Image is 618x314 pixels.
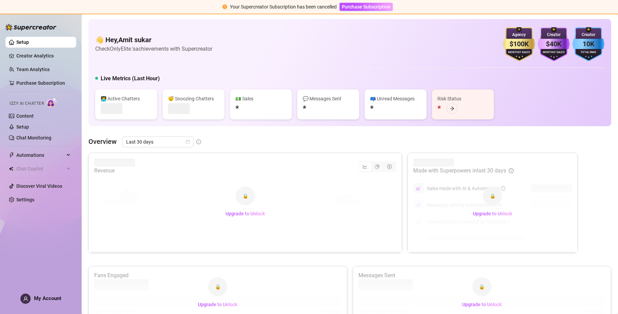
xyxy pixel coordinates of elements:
[16,80,65,86] a: Purchase Subscription
[437,95,488,102] div: Risk Status
[339,3,393,11] button: Purchase Subscription
[5,24,56,31] img: logo-BBDzfeDw.svg
[193,299,243,310] button: Upgrade to Unlock
[16,39,29,45] a: Setup
[538,50,570,55] div: Monthly Sales
[16,163,65,174] span: Chat Copilot
[16,135,51,141] a: Chat Monitoring
[572,27,604,61] img: blue-badge-DgoSNQY1.svg
[23,296,28,301] span: user
[222,4,227,9] span: exclamation-circle
[342,4,390,10] span: Purchase Subscription
[370,95,421,102] div: 📪 Unread Messages
[538,39,570,49] div: $40K
[572,50,604,55] div: Total Fans
[457,299,507,310] button: Upgrade to Unlock
[503,39,535,49] div: $100K
[168,95,219,102] div: 😴 Snoozing Chatters
[303,95,354,102] div: 💬 Messages Sent
[10,100,44,107] span: Izzy AI Chatter
[16,150,65,161] span: Automations
[503,27,535,61] img: gold-badge-CigiZidd.svg
[47,98,57,108] img: AI Chatter
[473,211,512,216] span: Upgrade to Unlock
[101,95,152,102] div: 👩‍💻 Active Chatters
[16,197,34,202] a: Settings
[235,95,286,102] div: 💵 Sales
[236,186,255,205] div: 🔒
[483,186,502,205] div: 🔒
[208,277,227,296] div: 🔒
[572,39,604,49] div: 10K
[462,302,502,307] span: Upgrade to Unlock
[126,137,189,147] span: Last 30 days
[9,166,13,171] img: Chat Copilot
[16,50,71,61] a: Creator Analytics
[226,211,265,216] span: Upgrade to Unlock
[503,32,535,38] div: Agency
[186,140,190,144] span: calendar
[198,302,237,307] span: Upgrade to Unlock
[538,27,570,61] img: purple-badge-B9DA21FR.svg
[16,67,50,72] a: Team Analytics
[503,50,535,55] div: Monthly Sales
[95,35,212,45] h4: 👋 Hey, Amit sukar
[196,139,201,144] span: info-circle
[101,75,160,83] h5: Live Metrics (Last Hour)
[538,32,570,38] div: Creator
[572,32,604,38] div: Creator
[88,136,117,147] article: Overview
[230,4,337,10] span: Your Supercreator Subscription has been cancelled
[16,124,29,130] a: Setup
[450,106,454,111] span: arrow-right
[467,208,518,219] button: Upgrade to Unlock
[339,4,393,10] a: Purchase Subscription
[95,45,212,53] article: Check OnlyElite.'s achievements with Supercreator
[16,113,34,119] a: Content
[16,183,62,189] a: Discover Viral Videos
[9,152,14,158] span: thunderbolt
[220,208,270,219] button: Upgrade to Unlock
[472,277,491,296] div: 🔒
[34,295,61,301] span: My Account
